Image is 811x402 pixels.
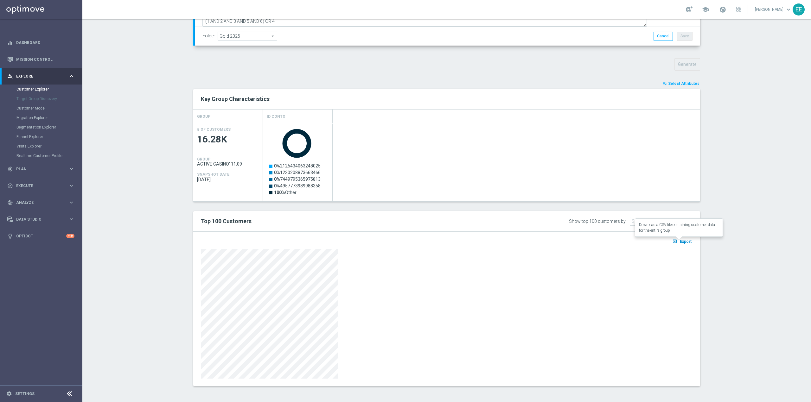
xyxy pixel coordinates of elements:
span: keyboard_arrow_down [785,6,792,13]
h4: SNAPSHOT DATE [197,172,229,177]
button: Data Studio keyboard_arrow_right [7,217,75,222]
div: Customer Model [16,104,82,113]
a: Mission Control [16,51,74,68]
i: keyboard_arrow_right [68,166,74,172]
label: Folder [202,33,215,39]
button: open_in_browser Export [671,237,693,245]
button: Save [677,32,693,41]
button: Generate [674,58,700,71]
div: Segmentation Explorer [16,122,82,132]
span: Explore [16,74,68,78]
i: open_in_browser [672,239,679,244]
a: Dashboard [16,34,74,51]
span: Execute [16,184,68,188]
div: Optibot [7,228,74,244]
h4: GROUP [197,157,210,161]
i: person_search [7,73,13,79]
div: Press SPACE to select this row. [193,124,263,201]
h4: # OF CUSTOMERS [197,127,231,132]
tspan: 0% [274,183,280,188]
button: person_search Explore keyboard_arrow_right [7,74,75,79]
div: Customer Explorer [16,85,82,94]
h2: Top 100 Customers [201,217,484,225]
div: Plan [7,166,68,172]
button: play_circle_outline Execute keyboard_arrow_right [7,183,75,188]
h4: GROUP [197,111,210,122]
text: Other [274,190,297,195]
button: Mission Control [7,57,75,62]
a: Settings [15,392,35,396]
span: Export [680,239,692,244]
text: 1230208873663466 [274,170,321,175]
i: keyboard_arrow_right [68,183,74,189]
a: [PERSON_NAME]keyboard_arrow_down [754,5,793,14]
i: keyboard_arrow_right [68,216,74,222]
a: Segmentation Explorer [16,125,66,130]
div: Show top 100 customers by [569,219,626,224]
div: Execute [7,183,68,189]
i: lightbulb [7,233,13,239]
text: 4957773989988358 [274,183,321,188]
a: Migration Explorer [16,115,66,120]
text: 7449795365975813 [274,177,321,182]
i: play_circle_outline [7,183,13,189]
div: Funnel Explorer [16,132,82,141]
button: playlist_add_check Select Attributes [662,80,700,87]
tspan: 0% [274,177,280,182]
text: 2125434063248025 [274,163,321,168]
span: Select Attributes [668,81,699,86]
span: Plan [16,167,68,171]
button: track_changes Analyze keyboard_arrow_right [7,200,75,205]
i: keyboard_arrow_right [68,199,74,205]
div: EE [793,3,805,16]
div: Mission Control [7,51,74,68]
span: 2025-09-09 [197,177,259,182]
button: Cancel [654,32,673,41]
span: Analyze [16,201,68,204]
tspan: 0% [274,170,280,175]
i: settings [6,391,12,397]
i: gps_fixed [7,166,13,172]
h2: Key Group Characteristics [201,95,693,103]
i: keyboard_arrow_right [68,73,74,79]
i: playlist_add_check [663,81,667,86]
h4: Id Conto [267,111,285,122]
i: track_changes [7,200,13,205]
i: equalizer [7,40,13,46]
div: Target Group Discovery [16,94,82,104]
div: Visits Explorer [16,141,82,151]
button: gps_fixed Plan keyboard_arrow_right [7,166,75,172]
button: lightbulb Optibot +10 [7,234,75,239]
a: Customer Model [16,106,66,111]
div: Explore [7,73,68,79]
div: +10 [66,234,74,238]
div: Press SPACE to select this row. [263,124,333,201]
span: 16.28K [197,133,259,146]
div: Analyze [7,200,68,205]
tspan: 0% [274,163,280,168]
div: Dashboard [7,34,74,51]
a: Funnel Explorer [16,134,66,139]
a: Customer Explorer [16,87,66,92]
span: ACTIVE CASINO' 11.09 [197,161,259,166]
button: equalizer Dashboard [7,40,75,45]
span: school [702,6,709,13]
a: Visits Explorer [16,144,66,149]
tspan: 100% [274,190,285,195]
div: Migration Explorer [16,113,82,122]
a: Optibot [16,228,66,244]
a: Realtime Customer Profile [16,153,66,158]
div: Realtime Customer Profile [16,151,82,160]
div: Data Studio [7,217,68,222]
span: Data Studio [16,217,68,221]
